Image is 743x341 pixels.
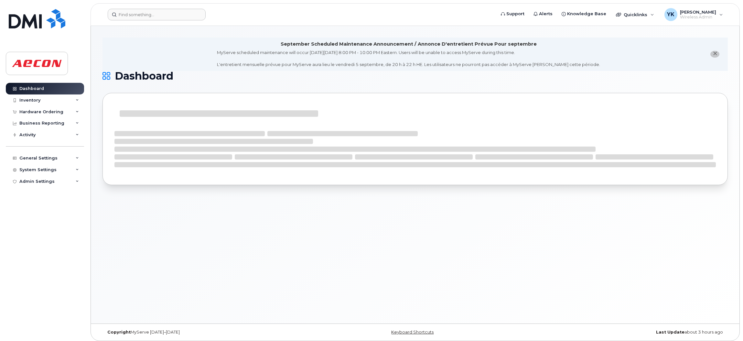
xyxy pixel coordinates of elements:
[519,330,728,335] div: about 3 hours ago
[115,71,173,81] span: Dashboard
[107,330,131,335] strong: Copyright
[391,330,434,335] a: Keyboard Shortcuts
[656,330,684,335] strong: Last Update
[217,49,600,68] div: MyServe scheduled maintenance will occur [DATE][DATE] 8:00 PM - 10:00 PM Eastern. Users will be u...
[710,51,719,58] button: close notification
[102,330,311,335] div: MyServe [DATE]–[DATE]
[281,41,537,48] div: September Scheduled Maintenance Announcement / Annonce D'entretient Prévue Pour septembre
